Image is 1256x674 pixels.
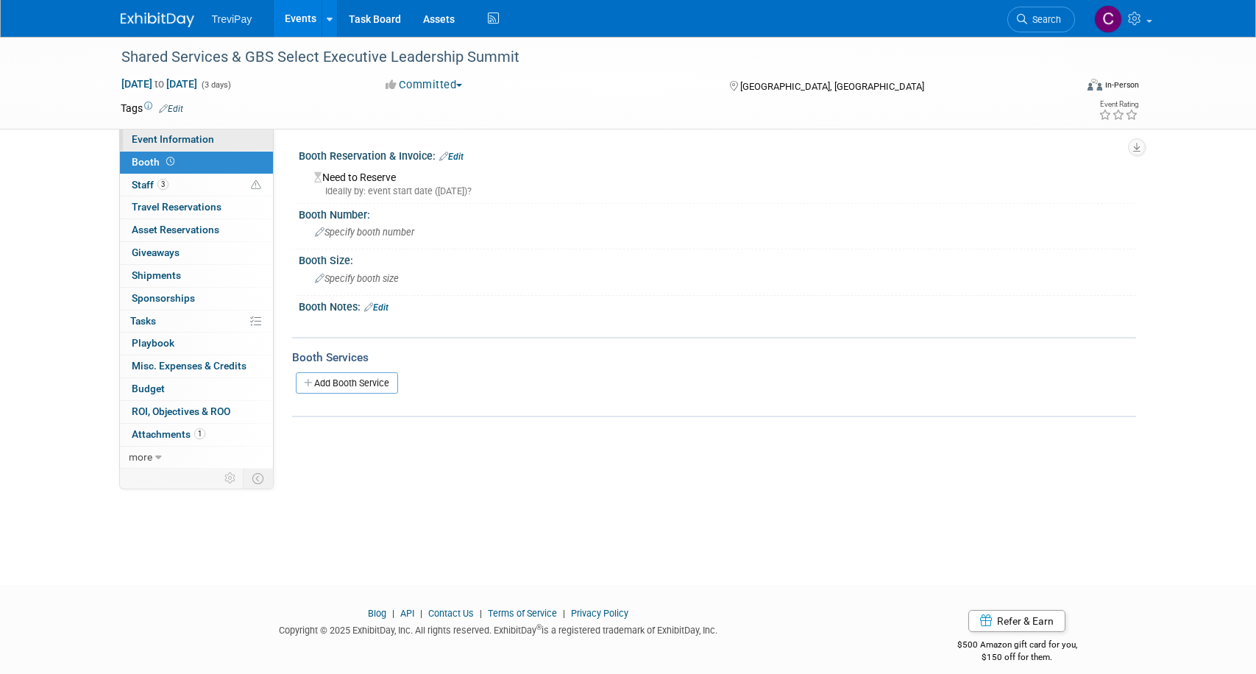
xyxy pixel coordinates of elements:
span: Asset Reservations [132,224,219,235]
a: Attachments1 [120,424,273,446]
span: Event Information [132,133,214,145]
span: Booth not reserved yet [163,156,177,167]
span: Tasks [130,315,156,327]
a: Search [1007,7,1075,32]
img: Celia Ahrens [1094,5,1122,33]
span: 1 [194,428,205,439]
a: more [120,447,273,469]
span: Shipments [132,269,181,281]
a: Refer & Earn [968,610,1065,632]
a: Blog [368,608,386,619]
td: Tags [121,101,183,116]
div: Ideally by: event start date ([DATE])? [314,185,1125,198]
img: Format-Inperson.png [1088,79,1102,91]
span: | [388,608,398,619]
span: Potential Scheduling Conflict -- at least one attendee is tagged in another overlapping event. [251,179,261,192]
span: Budget [132,383,165,394]
td: Personalize Event Tab Strip [218,469,244,488]
span: Travel Reservations [132,201,221,213]
span: Misc. Expenses & Credits [132,360,246,372]
div: Booth Number: [299,204,1136,222]
div: Event Format [988,77,1140,99]
span: | [476,608,486,619]
span: Staff [132,179,168,191]
sup: ® [536,623,542,631]
div: Shared Services & GBS Select Executive Leadership Summit [116,44,1053,71]
span: Sponsorships [132,292,195,304]
div: In-Person [1104,79,1139,91]
a: Shipments [120,265,273,287]
div: Booth Size: [299,249,1136,268]
div: Booth Services [292,350,1136,366]
a: Staff3 [120,174,273,196]
div: Need to Reserve [310,166,1125,198]
span: Booth [132,156,177,168]
span: ROI, Objectives & ROO [132,405,230,417]
div: Booth Reservation & Invoice: [299,145,1136,164]
a: Misc. Expenses & Credits [120,355,273,377]
a: Booth [120,152,273,174]
td: Toggle Event Tabs [243,469,273,488]
span: more [129,451,152,463]
span: 3 [157,179,168,190]
div: Booth Notes: [299,296,1136,315]
a: Edit [364,302,388,313]
span: Giveaways [132,246,180,258]
div: $500 Amazon gift card for you, [898,629,1136,663]
span: Search [1027,14,1061,25]
a: Terms of Service [488,608,557,619]
span: Attachments [132,428,205,440]
a: Privacy Policy [571,608,628,619]
span: to [152,78,166,90]
a: Travel Reservations [120,196,273,219]
a: Tasks [120,311,273,333]
a: Asset Reservations [120,219,273,241]
span: | [559,608,569,619]
a: Edit [159,104,183,114]
span: Specify booth size [315,273,399,284]
a: Budget [120,378,273,400]
span: Playbook [132,337,174,349]
img: ExhibitDay [121,13,194,27]
a: Giveaways [120,242,273,264]
a: API [400,608,414,619]
button: Committed [380,77,468,93]
a: Event Information [120,129,273,151]
span: [DATE] [DATE] [121,77,198,91]
span: Specify booth number [315,227,414,238]
a: Playbook [120,333,273,355]
a: Sponsorships [120,288,273,310]
div: Event Rating [1099,101,1138,108]
a: Add Booth Service [296,372,398,394]
span: (3 days) [200,80,231,90]
span: | [416,608,426,619]
span: [GEOGRAPHIC_DATA], [GEOGRAPHIC_DATA] [740,81,924,92]
a: Edit [439,152,464,162]
div: Copyright © 2025 ExhibitDay, Inc. All rights reserved. ExhibitDay is a registered trademark of Ex... [121,620,877,637]
div: $150 off for them. [898,651,1136,664]
a: Contact Us [428,608,474,619]
span: TreviPay [212,13,252,25]
a: ROI, Objectives & ROO [120,401,273,423]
